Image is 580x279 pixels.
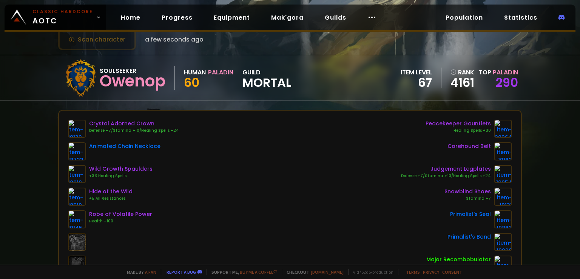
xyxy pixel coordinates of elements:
small: Classic Hardcore [32,8,93,15]
span: Made by [122,269,156,275]
a: Statistics [498,10,543,25]
div: Major Recombobulator [426,256,491,264]
span: a few seconds ago [145,35,204,44]
div: Defense +7/Stamina +10/Healing Spells +24 [401,173,491,179]
div: Paladin [208,68,233,77]
div: Soulseeker [100,66,165,76]
a: Terms [406,269,420,275]
img: item-16954 [494,165,512,183]
div: item level [401,68,432,77]
img: item-19132 [68,120,86,138]
div: Human [184,68,206,77]
a: Buy me a coffee [240,269,277,275]
img: item-19920 [494,233,512,251]
a: a fan [145,269,156,275]
div: Primalist's Band [447,233,491,241]
a: Privacy [423,269,439,275]
a: [DOMAIN_NAME] [311,269,344,275]
a: 290 [496,74,518,91]
a: Mak'gora [265,10,310,25]
div: Top [479,68,518,77]
div: +33 Healing Spells [89,173,153,179]
div: Owenop [100,76,165,87]
div: rank [450,68,474,77]
span: Checkout [282,269,344,275]
img: item-18723 [68,142,86,160]
span: v. d752d5 - production [348,269,393,275]
div: Healing Spells +30 [426,128,491,134]
button: Scan character [58,29,136,50]
a: Progress [156,10,199,25]
a: Classic HardcoreAOTC [5,5,106,30]
a: Home [115,10,147,25]
span: Mortal [242,77,292,88]
div: Corehound Belt [447,142,491,150]
div: guild [242,68,292,88]
img: item-20264 [494,120,512,138]
div: Snowblind Shoes [444,188,491,196]
div: Crystal Adorned Crown [89,120,179,128]
div: +5 All Resistances [89,196,133,202]
div: Peacekeeper Gauntlets [426,120,491,128]
div: Animated Chain Necklace [89,142,160,150]
img: item-18810 [68,165,86,183]
a: Report a bug [167,269,196,275]
span: Support me, [207,269,277,275]
img: item-19162 [494,142,512,160]
span: Paladin [493,68,518,77]
div: Judgement Legplates [401,165,491,173]
div: Wild Growth Spaulders [89,165,153,173]
span: AOTC [32,8,93,26]
a: Equipment [208,10,256,25]
span: 60 [184,74,199,91]
div: Primalist's Seal [450,210,491,218]
a: Population [440,10,489,25]
div: Robe of Volatile Power [89,210,152,218]
a: Guilds [319,10,352,25]
img: item-19145 [68,210,86,228]
img: item-19131 [494,188,512,206]
div: 67 [401,77,432,88]
img: item-18510 [68,188,86,206]
div: Hide of the Wild [89,188,133,196]
a: Consent [442,269,462,275]
div: Defense +7/Stamina +10/Healing Spells +24 [89,128,179,134]
div: Stamina +7 [444,196,491,202]
div: Health +100 [89,218,152,224]
a: 4161 [450,77,474,88]
img: item-19863 [494,210,512,228]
